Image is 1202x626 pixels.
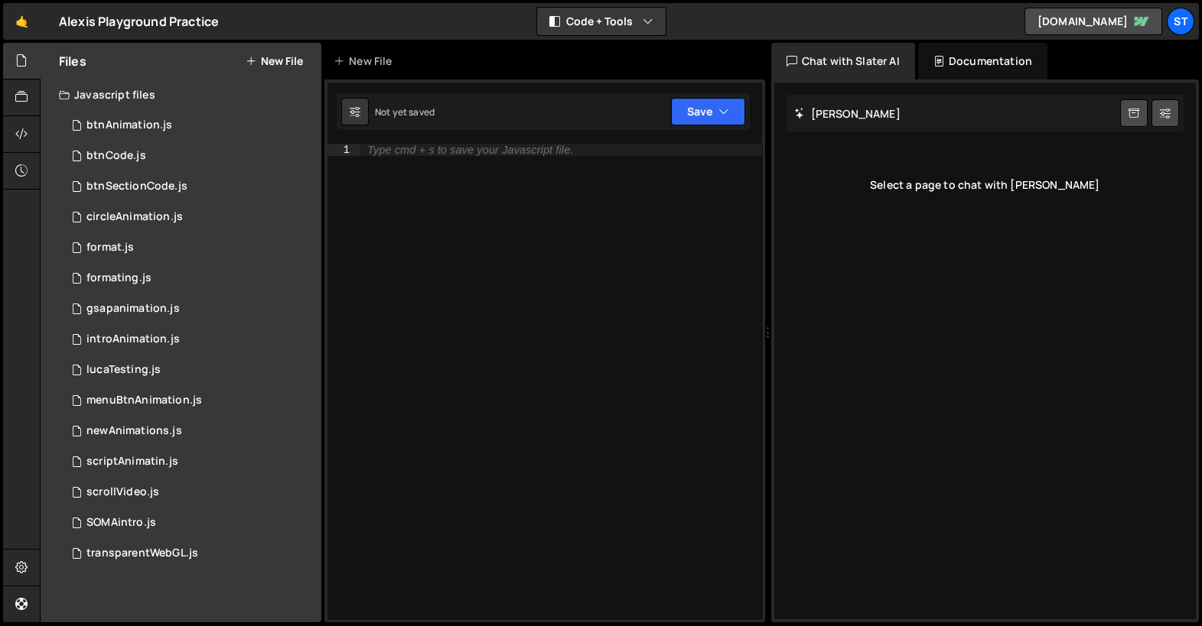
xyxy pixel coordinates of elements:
[41,79,321,110] div: Javascript files
[787,154,1184,216] div: Select a page to chat with [PERSON_NAME]
[367,144,573,156] div: Type cmd + s to save your Javascript file.
[246,55,303,67] button: New File
[59,294,321,324] div: 9819/21721.js
[794,106,901,121] h2: [PERSON_NAME]
[59,141,321,171] div: 9819/29256.js
[86,180,187,193] div: btnSectionCode.js
[1024,8,1162,35] a: [DOMAIN_NAME]
[86,149,146,163] div: btnCode.js
[59,324,321,355] div: 9819/43015.js
[327,144,360,156] div: 1
[86,332,180,346] div: introAnimation.js
[59,446,321,477] div: 9819/44925.js
[59,53,86,70] h2: Files
[59,110,321,141] div: 9819/25704.js
[918,43,1047,79] div: Documentation
[86,424,182,438] div: newAnimations.js
[537,8,666,35] button: Code + Tools
[59,202,321,232] div: 9819/39312.js
[671,98,745,125] button: Save
[86,271,151,285] div: formating.js
[1167,8,1194,35] a: St
[59,385,321,416] div: 9819/25738.js
[375,105,435,118] div: Not yet saved
[59,477,321,508] div: 9819/32601.js
[86,241,134,255] div: format.js
[3,3,41,40] a: 🤙
[86,210,183,224] div: circleAnimation.js
[86,485,159,499] div: scrollVideo.js
[86,302,180,316] div: gsapanimation.js
[86,516,156,530] div: SOMAintro.js
[86,455,178,469] div: scriptAnimatin.js
[59,416,321,446] div: 9819/26167.js
[59,171,321,202] div: 9819/29258.js
[59,12,219,31] div: Alexis Playground Practice
[59,508,321,538] div: 9819/47933.js
[86,363,161,377] div: lucaTesting.js
[59,263,321,294] div: 9819/32853.js
[86,118,172,132] div: btnAnimation.js
[86,394,202,407] div: menuBtnAnimation.js
[334,54,398,69] div: New File
[86,547,198,560] div: transparentWebGL.js
[59,538,321,569] div: 9819/39013.js
[59,355,321,385] div: 9819/34401.js
[59,232,321,263] div: 9819/25360.js
[771,43,915,79] div: Chat with Slater AI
